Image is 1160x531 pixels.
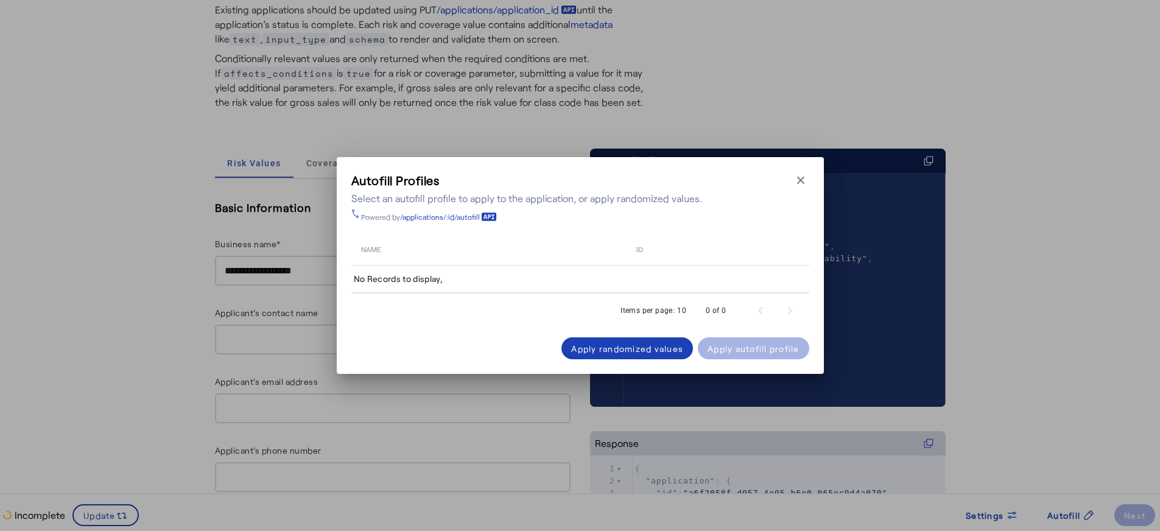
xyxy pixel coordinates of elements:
table: Table view of all quotes submitted by your platform [351,231,809,294]
td: No Records to display, [351,265,809,294]
div: Items per page: [620,304,675,317]
button: Apply randomized values [561,337,693,359]
div: 10 [677,304,686,317]
h3: Autofill Profiles [351,172,702,189]
a: /applications/:id/autofill [400,212,497,222]
div: 0 of 0 [706,304,726,317]
span: name [361,242,381,255]
div: Apply randomized values [571,342,683,355]
div: Select an autofill profile to apply to the application, or apply randomized values. [351,191,702,206]
div: Powered by [361,212,497,222]
span: id [636,242,643,255]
